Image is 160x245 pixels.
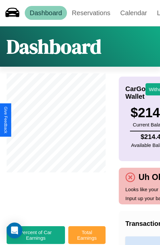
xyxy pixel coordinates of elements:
[7,223,22,238] div: Open Intercom Messenger
[67,6,115,20] a: Reservations
[3,107,8,133] div: Give Feedback
[115,6,152,20] a: Calendar
[7,226,65,244] button: Percent of Car Earnings
[68,226,106,244] button: Total Earnings
[125,85,145,100] h4: CarGo Wallet
[25,6,67,20] a: Dashboard
[7,33,101,60] h1: Dashboard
